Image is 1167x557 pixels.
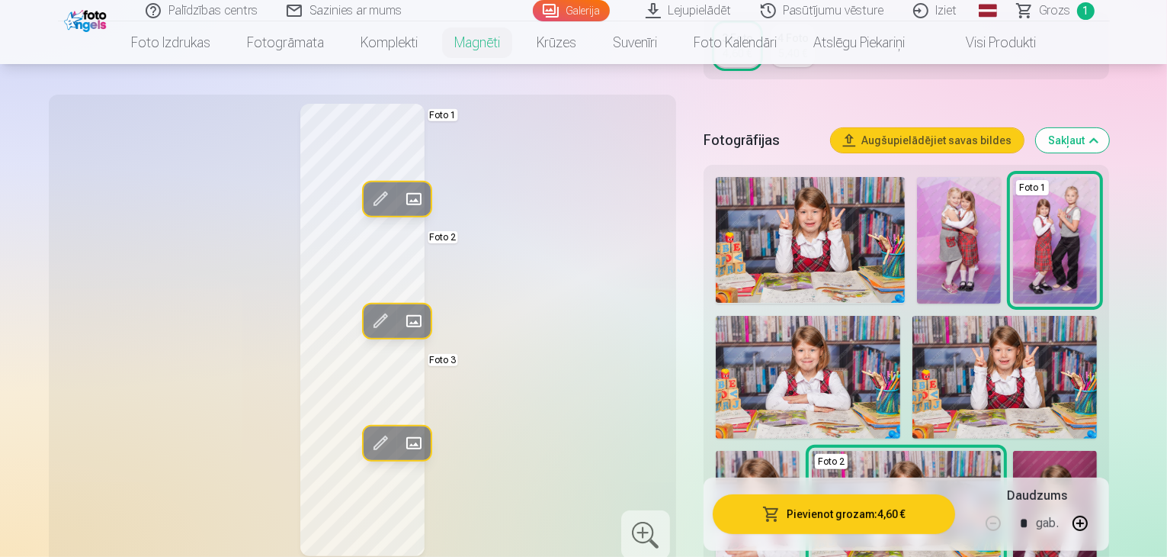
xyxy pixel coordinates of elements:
a: Visi produkti [923,21,1054,64]
div: Foto 2 [815,454,848,469]
button: Augšupielādējiet savas bildes [831,128,1024,153]
a: Atslēgu piekariņi [795,21,923,64]
a: Komplekti [342,21,436,64]
h5: Fotogrāfijas [704,130,819,151]
a: Krūzes [518,21,595,64]
button: Pievienot grozam:4,60 € [713,494,956,534]
a: Fotogrāmata [229,21,342,64]
h5: Daudzums [1007,487,1067,505]
img: /fa1 [64,6,111,32]
a: Magnēti [436,21,518,64]
span: 1 [1077,2,1095,20]
a: Foto kalendāri [675,21,795,64]
a: Foto izdrukas [113,21,229,64]
div: gab. [1036,505,1059,542]
div: Foto 1 [1016,180,1049,195]
button: Sakļaut [1036,128,1109,153]
span: Grozs [1040,2,1071,20]
a: Suvenīri [595,21,675,64]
